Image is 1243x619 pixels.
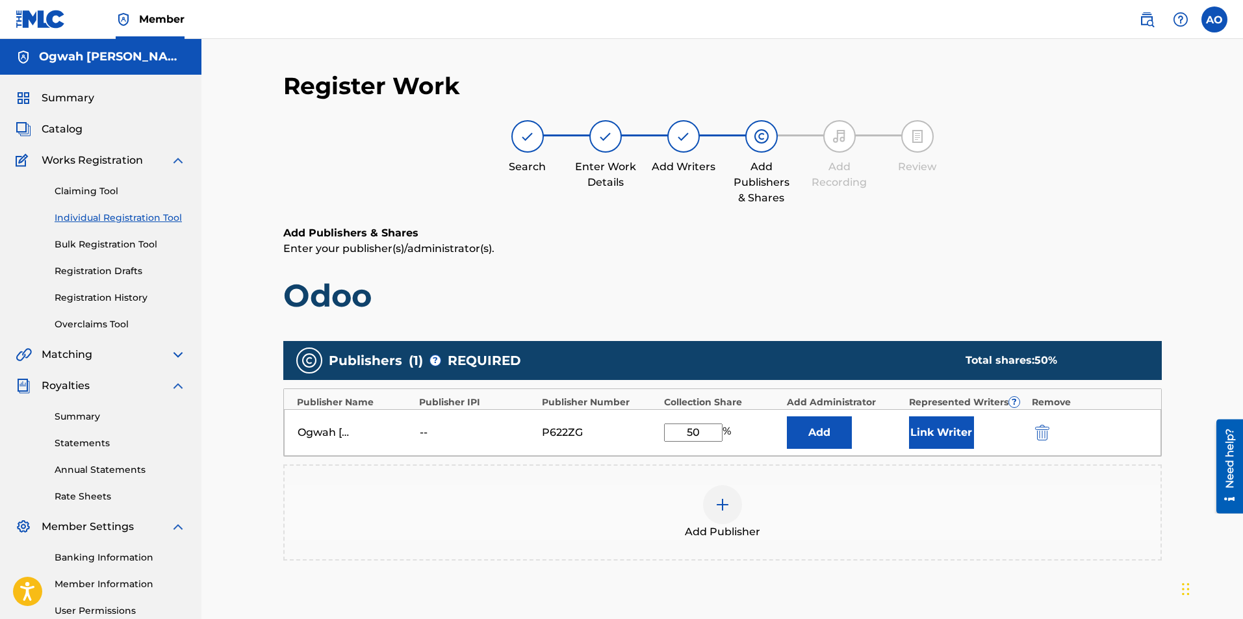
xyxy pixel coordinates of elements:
[16,90,31,106] img: Summary
[16,121,83,137] a: CatalogCatalog
[1201,6,1227,32] div: User Menu
[116,12,131,27] img: Top Rightsholder
[14,9,32,69] div: Need help?
[754,129,769,144] img: step indicator icon for Add Publishers & Shares
[16,378,31,394] img: Royalties
[715,497,730,512] img: add
[55,184,186,198] a: Claiming Tool
[55,463,186,477] a: Annual Statements
[283,71,460,101] h2: Register Work
[55,264,186,278] a: Registration Drafts
[1134,6,1160,32] a: Public Search
[55,577,186,591] a: Member Information
[909,416,974,449] button: Link Writer
[723,423,734,442] span: %
[170,347,186,362] img: expand
[598,129,613,144] img: step indicator icon for Enter Work Details
[55,291,186,305] a: Registration History
[301,353,317,368] img: publishers
[139,12,185,27] span: Member
[1207,420,1243,514] iframe: Resource Center
[448,351,521,370] span: REQUIRED
[909,396,1025,409] div: Represented Writers
[1034,354,1057,366] span: 50 %
[1182,570,1190,609] div: Drag
[16,121,31,137] img: Catalog
[409,351,423,370] span: ( 1 )
[170,519,186,535] img: expand
[297,396,413,409] div: Publisher Name
[42,378,90,394] span: Royalties
[651,159,716,175] div: Add Writers
[1178,557,1243,619] iframe: Chat Widget
[1173,12,1188,27] img: help
[16,90,94,106] a: SummarySummary
[832,129,847,144] img: step indicator icon for Add Recording
[55,604,186,618] a: User Permissions
[39,49,186,64] h5: Ogwah Anslem Albert
[685,524,760,540] span: Add Publisher
[42,121,83,137] span: Catalog
[16,49,31,65] img: Accounts
[419,396,535,409] div: Publisher IPI
[16,153,32,168] img: Works Registration
[16,519,31,535] img: Member Settings
[170,378,186,394] img: expand
[807,159,872,190] div: Add Recording
[573,159,638,190] div: Enter Work Details
[910,129,925,144] img: step indicator icon for Review
[55,551,186,564] a: Banking Information
[729,159,794,206] div: Add Publishers & Shares
[55,318,186,331] a: Overclaims Tool
[1035,425,1049,440] img: 12a2ab48e56ec057fbd8.svg
[42,153,143,168] span: Works Registration
[787,416,852,449] button: Add
[664,396,780,409] div: Collection Share
[42,90,94,106] span: Summary
[1168,6,1194,32] div: Help
[283,276,1162,315] h1: Odoo
[676,129,691,144] img: step indicator icon for Add Writers
[55,238,186,251] a: Bulk Registration Tool
[787,396,903,409] div: Add Administrator
[1009,397,1019,407] span: ?
[55,436,186,450] a: Statements
[329,351,402,370] span: Publishers
[283,225,1162,241] h6: Add Publishers & Shares
[542,396,658,409] div: Publisher Number
[966,353,1136,368] div: Total shares:
[55,410,186,423] a: Summary
[16,10,66,29] img: MLC Logo
[495,159,560,175] div: Search
[283,241,1162,257] p: Enter your publisher(s)/administrator(s).
[885,159,950,175] div: Review
[170,153,186,168] img: expand
[55,490,186,503] a: Rate Sheets
[1032,396,1148,409] div: Remove
[430,355,441,366] span: ?
[16,347,32,362] img: Matching
[55,211,186,225] a: Individual Registration Tool
[42,347,92,362] span: Matching
[1139,12,1155,27] img: search
[520,129,535,144] img: step indicator icon for Search
[42,519,134,535] span: Member Settings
